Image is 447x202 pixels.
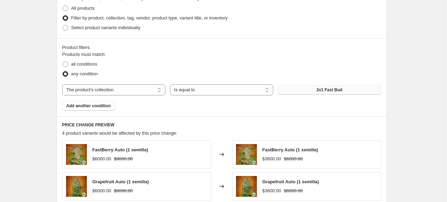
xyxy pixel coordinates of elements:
[284,187,303,194] strike: $6000.00
[316,87,342,93] span: 2x1 Fast Bud
[284,155,303,162] strike: $6000.00
[92,179,149,184] span: Grapefruit Auto (1 semilla)
[236,144,257,165] img: fastberry-auto_80x.jpg
[66,144,87,165] img: fastberry-auto_80x.jpg
[92,147,148,152] span: FastBerry Auto (1 semilla)
[114,187,133,194] strike: $8000.00
[236,176,257,197] img: grape-fruit-auto_80x.jpg
[71,25,140,30] span: Select product variants individually
[66,176,87,197] img: grape-fruit-auto_80x.jpg
[262,179,319,184] span: Grapefruit Auto (1 semilla)
[62,122,381,128] h6: PRICE CHANGE PREVIEW
[262,155,281,162] div: $3600.00
[92,187,111,194] div: $6000.00
[66,103,111,109] span: Add another condition
[262,187,281,194] div: $3600.00
[92,155,111,162] div: $6000.00
[62,101,115,111] button: Add another condition
[71,15,228,20] span: Filter by product, collection, tag, vendor, product type, variant title, or inventory
[62,52,106,57] span: Products must match:
[71,61,97,67] span: all conditions
[62,131,177,136] span: 4 product variants would be affected by this price change:
[262,147,318,152] span: FastBerry Auto (1 semilla)
[71,6,95,11] span: All products
[278,85,381,95] button: 2x1 Fast Bud
[62,44,381,51] div: Product filters
[114,155,133,162] strike: $8000.00
[71,71,98,76] span: any condition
